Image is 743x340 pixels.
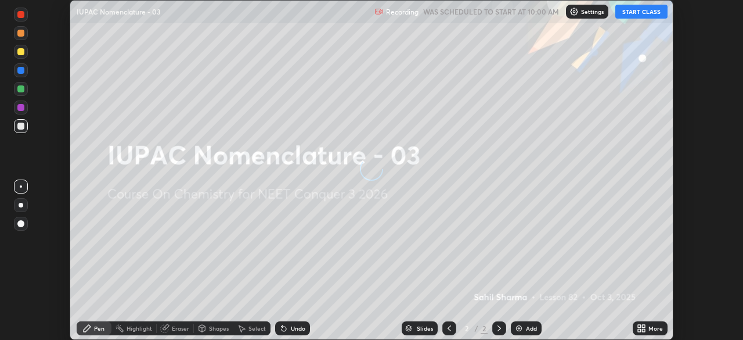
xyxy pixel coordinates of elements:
div: Add [526,325,537,331]
button: START CLASS [615,5,668,19]
p: Settings [581,9,604,15]
div: 2 [461,325,473,332]
div: Undo [291,325,305,331]
div: Highlight [127,325,152,331]
p: IUPAC Nomenclature - 03 [77,7,161,16]
div: More [648,325,663,331]
div: Slides [417,325,433,331]
img: class-settings-icons [569,7,579,16]
h5: WAS SCHEDULED TO START AT 10:00 AM [423,6,559,17]
div: 2 [481,323,488,334]
div: / [475,325,478,332]
div: Pen [94,325,104,331]
img: add-slide-button [514,324,524,333]
img: recording.375f2c34.svg [374,7,384,16]
div: Shapes [209,325,229,331]
div: Eraser [172,325,189,331]
p: Recording [386,8,419,16]
div: Select [248,325,266,331]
